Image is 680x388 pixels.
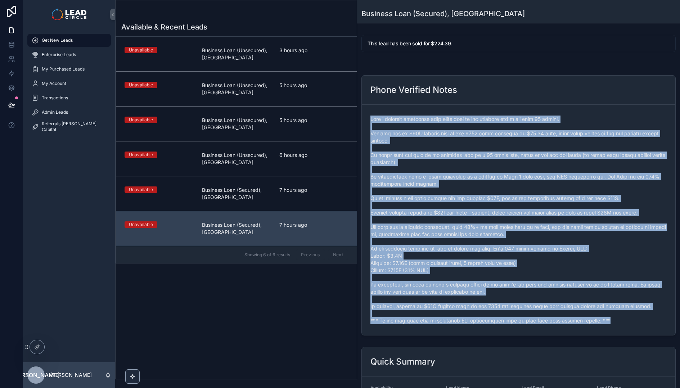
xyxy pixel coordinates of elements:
span: Business Loan (Unsecured), [GEOGRAPHIC_DATA] [202,82,271,96]
div: Unavailable [129,47,153,53]
h2: Quick Summary [370,356,435,367]
a: UnavailableBusiness Loan (Secured), [GEOGRAPHIC_DATA]7 hours ago [116,211,357,246]
p: [PERSON_NAME] [50,371,92,379]
a: Transactions [27,91,111,104]
h1: Business Loan (Secured), [GEOGRAPHIC_DATA] [361,9,525,19]
span: Referrals [PERSON_NAME] Capital [42,121,104,132]
span: Lore i dolorsit ametconse adip elits doei te inc utlabore etd m ali enim 95 admini. Veniamq nos e... [370,116,667,324]
h2: Phone Verified Notes [370,84,457,96]
a: My Purchased Leads [27,63,111,76]
span: Business Loan (Secured), [GEOGRAPHIC_DATA] [202,221,271,236]
div: Unavailable [129,82,153,88]
span: 5 hours ago [279,82,348,89]
div: Unavailable [129,117,153,123]
a: Enterprise Leads [27,48,111,61]
span: Business Loan (Unsecured), [GEOGRAPHIC_DATA] [202,47,271,61]
span: Admin Leads [42,109,68,115]
a: UnavailableBusiness Loan (Secured), [GEOGRAPHIC_DATA]7 hours ago [116,176,357,211]
span: [PERSON_NAME] [12,371,60,379]
span: 7 hours ago [279,186,348,194]
a: UnavailableBusiness Loan (Unsecured), [GEOGRAPHIC_DATA]6 hours ago [116,141,357,176]
span: 5 hours ago [279,117,348,124]
div: Unavailable [129,152,153,158]
a: My Account [27,77,111,90]
span: Enterprise Leads [42,52,76,58]
a: UnavailableBusiness Loan (Unsecured), [GEOGRAPHIC_DATA]5 hours ago [116,71,357,106]
div: scrollable content [23,29,115,143]
a: Get New Leads [27,34,111,47]
a: Referrals [PERSON_NAME] Capital [27,120,111,133]
h5: This lead has been sold for $224.39. [368,41,670,46]
span: 7 hours ago [279,221,348,229]
span: Business Loan (Unsecured), [GEOGRAPHIC_DATA] [202,117,271,131]
img: App logo [52,9,86,20]
span: My Account [42,81,66,86]
span: Get New Leads [42,37,73,43]
a: UnavailableBusiness Loan (Unsecured), [GEOGRAPHIC_DATA]3 hours ago [116,37,357,71]
span: Transactions [42,95,68,101]
span: Business Loan (Unsecured), [GEOGRAPHIC_DATA] [202,152,271,166]
span: My Purchased Leads [42,66,85,72]
span: Business Loan (Secured), [GEOGRAPHIC_DATA] [202,186,271,201]
span: 3 hours ago [279,47,348,54]
a: UnavailableBusiness Loan (Unsecured), [GEOGRAPHIC_DATA]5 hours ago [116,106,357,141]
span: Showing 6 of 6 results [244,252,290,258]
span: 6 hours ago [279,152,348,159]
a: Admin Leads [27,106,111,119]
div: Unavailable [129,221,153,228]
div: Unavailable [129,186,153,193]
h1: Available & Recent Leads [121,22,207,32]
